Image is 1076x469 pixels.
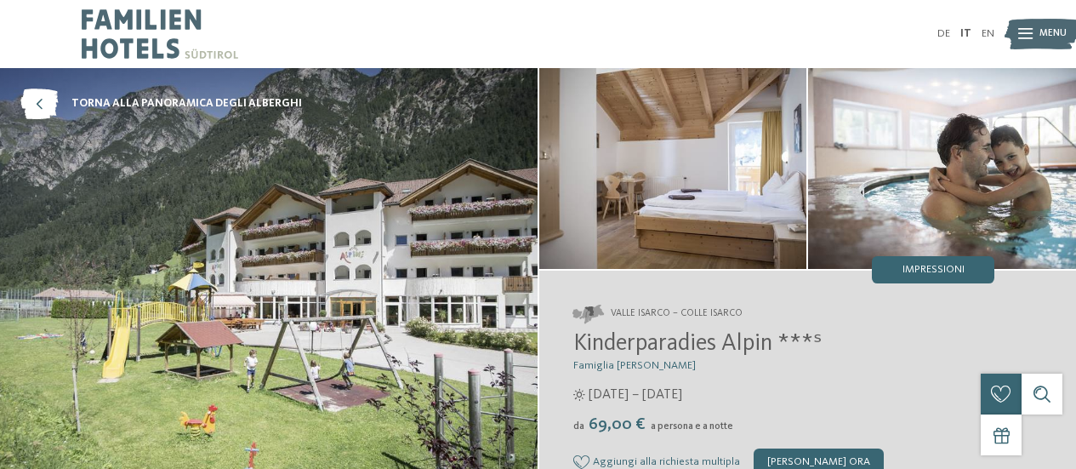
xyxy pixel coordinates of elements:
span: Kinderparadies Alpin ***ˢ [573,332,822,356]
i: Orari d'apertura estate [573,389,585,401]
a: EN [982,28,994,39]
span: torna alla panoramica degli alberghi [71,96,302,112]
span: Aggiungi alla richiesta multipla [593,456,740,468]
span: Famiglia [PERSON_NAME] [573,360,696,371]
span: Menu [1039,27,1067,41]
span: a persona e a notte [651,421,733,432]
span: Impressioni [902,265,965,276]
a: torna alla panoramica degli alberghi [20,89,302,119]
img: Il family hotel a Vipiteno per veri intenditori [539,68,807,269]
img: Il family hotel a Vipiteno per veri intenditori [808,68,1076,269]
a: DE [937,28,950,39]
span: Valle Isarco – Colle Isarco [611,307,743,321]
span: [DATE] – [DATE] [589,386,682,404]
a: IT [960,28,971,39]
span: da [573,421,584,432]
span: 69,00 € [586,416,649,433]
